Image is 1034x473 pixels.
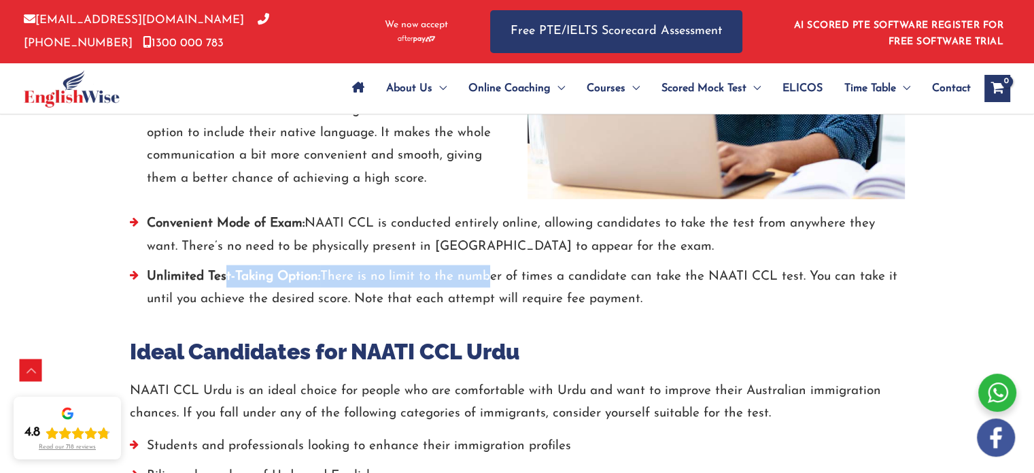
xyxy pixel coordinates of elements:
a: CoursesMenu Toggle [576,65,651,112]
li: There is no limit to the number of times a candidate can take the NAATI CCL test. You can take it... [130,265,905,317]
strong: Unlimited Test-Taking Option: [147,270,320,282]
a: Scored Mock TestMenu Toggle [651,65,772,112]
span: Courses [587,65,625,112]
strong: Convenient Mode of Exam: [147,217,305,230]
nav: Site Navigation: Main Menu [341,65,971,112]
span: Menu Toggle [896,65,910,112]
a: About UsMenu Toggle [375,65,458,112]
span: Contact [932,65,971,112]
aside: Header Widget 1 [786,10,1010,54]
li: Most candidates feel comfortable with NAATI CCL as it gives the candidate an option to include th... [130,77,507,197]
a: AI SCORED PTE SOFTWARE REGISTER FOR FREE SOFTWARE TRIAL [794,20,1004,47]
div: Rating: 4.8 out of 5 [24,425,110,441]
div: Read our 718 reviews [39,444,96,451]
span: About Us [386,65,432,112]
h3: Ideal Candidates for NAATI CCL Urdu [130,337,905,365]
span: Menu Toggle [551,65,565,112]
p: NAATI CCL Urdu is an ideal choice for people who are comfortable with Urdu and want to improve th... [130,379,905,425]
a: Time TableMenu Toggle [833,65,921,112]
a: 1300 000 783 [143,37,224,49]
a: Contact [921,65,971,112]
span: ELICOS [782,65,823,112]
span: Online Coaching [468,65,551,112]
li: Students and professionals looking to enhance their immigration profiles [130,434,905,463]
a: [EMAIL_ADDRESS][DOMAIN_NAME] [24,14,244,26]
a: Online CoachingMenu Toggle [458,65,576,112]
a: ELICOS [772,65,833,112]
a: Free PTE/IELTS Scorecard Assessment [490,10,742,53]
span: Menu Toggle [432,65,447,112]
img: Afterpay-Logo [398,35,435,43]
img: cropped-ew-logo [24,70,120,108]
img: white-facebook.png [977,419,1015,457]
a: [PHONE_NUMBER] [24,14,269,48]
div: 4.8 [24,425,40,441]
span: We now accept [385,18,448,32]
span: Menu Toggle [746,65,761,112]
span: Time Table [844,65,896,112]
li: NAATI CCL is conducted entirely online, allowing candidates to take the test from anywhere they w... [130,212,905,265]
span: Scored Mock Test [661,65,746,112]
span: Menu Toggle [625,65,640,112]
a: View Shopping Cart, empty [984,75,1010,102]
